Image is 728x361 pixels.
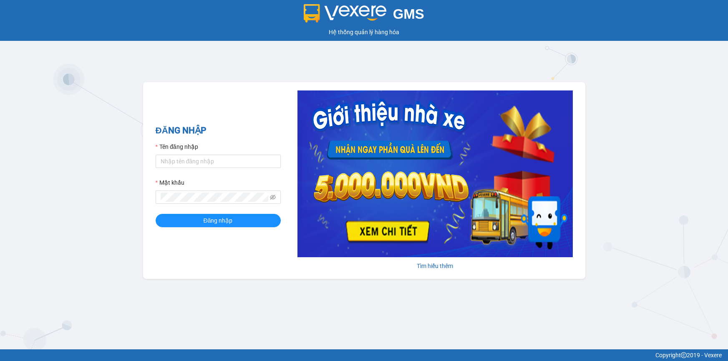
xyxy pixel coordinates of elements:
input: Mật khẩu [161,193,268,202]
img: logo 2 [304,4,386,23]
span: eye-invisible [270,194,276,200]
span: GMS [393,6,424,22]
h2: ĐĂNG NHẬP [156,124,281,138]
label: Mật khẩu [156,178,184,187]
input: Tên đăng nhập [156,155,281,168]
img: banner-0 [297,90,573,257]
span: copyright [681,352,687,358]
span: Đăng nhập [204,216,233,225]
div: Hệ thống quản lý hàng hóa [2,28,726,37]
a: GMS [304,13,424,19]
div: Copyright 2019 - Vexere [6,351,722,360]
button: Đăng nhập [156,214,281,227]
div: Tìm hiểu thêm [297,261,573,271]
label: Tên đăng nhập [156,142,198,151]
